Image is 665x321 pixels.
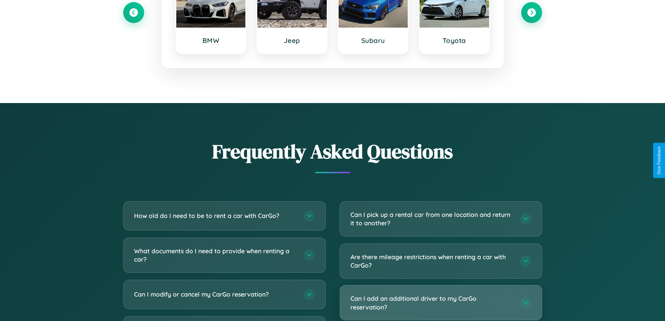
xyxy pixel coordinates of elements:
h3: Are there mileage restrictions when renting a car with CarGo? [350,253,513,270]
h3: What documents do I need to provide when renting a car? [134,247,297,264]
h3: Subaru [346,36,401,45]
h3: How old do I need to be to rent a car with CarGo? [134,211,297,220]
h3: Can I modify or cancel my CarGo reservation? [134,290,297,299]
h3: Jeep [264,36,320,45]
h3: Can I add an additional driver to my CarGo reservation? [350,294,513,311]
h3: BMW [183,36,239,45]
h2: Frequently Asked Questions [123,138,542,165]
h3: Toyota [427,36,482,45]
div: Give Feedback [657,146,662,175]
h3: Can I pick up a rental car from one location and return it to another? [350,210,513,227]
